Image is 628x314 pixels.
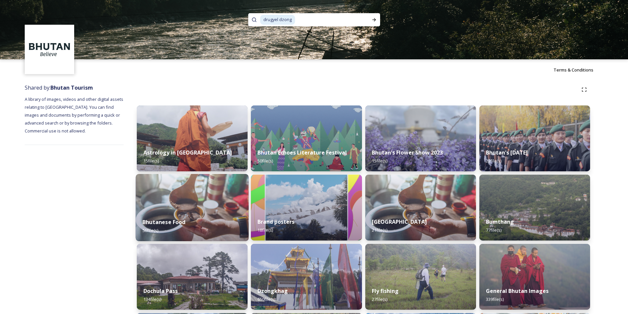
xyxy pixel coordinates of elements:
[486,158,501,164] span: 22 file(s)
[143,149,232,156] strong: Astrology in [GEOGRAPHIC_DATA]
[257,149,347,156] strong: Bhutan Echoes Literature Festival
[143,296,161,302] span: 134 file(s)
[251,175,362,241] img: Bhutan_Believe_800_1000_4.jpg
[143,158,159,164] span: 15 file(s)
[136,174,249,241] img: Bumdeling%2520090723%2520by%2520Amp%2520Sripimanwat-4.jpg
[257,296,275,302] span: 650 file(s)
[372,296,387,302] span: 27 file(s)
[486,149,528,156] strong: Bhutan's [DATE]
[365,105,476,171] img: Bhutan%2520Flower%2520Show2.jpg
[553,67,593,73] span: Terms & Conditions
[486,218,514,225] strong: Bumthang
[142,218,186,226] strong: Bhutanese Food
[26,26,74,73] img: BT_Logo_BB_Lockup_CMYK_High%2520Res.jpg
[486,287,549,295] strong: General Bhutan Images
[479,105,590,171] img: Bhutan%2520National%2520Day10.jpg
[25,84,93,91] span: Shared by:
[143,287,178,295] strong: Dochula Pass
[486,227,501,233] span: 77 file(s)
[137,105,248,171] img: _SCH1465.jpg
[372,227,387,233] span: 21 file(s)
[251,244,362,310] img: Festival%2520Header.jpg
[372,287,399,295] strong: Fly fishing
[257,227,273,233] span: 18 file(s)
[25,96,124,134] span: A library of images, videos and other digital assets relating to [GEOGRAPHIC_DATA]. You can find ...
[372,218,427,225] strong: [GEOGRAPHIC_DATA]
[479,175,590,241] img: Bumthang%2520180723%2520by%2520Amp%2520Sripimanwat-20.jpg
[365,175,476,241] img: Bumdeling%2520090723%2520by%2520Amp%2520Sripimanwat-4%25202.jpg
[137,244,248,310] img: 2022-10-01%252011.41.43.jpg
[372,158,387,164] span: 15 file(s)
[479,244,590,310] img: MarcusWestbergBhutanHiRes-23.jpg
[257,158,273,164] span: 50 file(s)
[486,296,504,302] span: 339 file(s)
[365,244,476,310] img: by%2520Ugyen%2520Wangchuk14.JPG
[257,287,288,295] strong: Dzongkhag
[251,105,362,171] img: Bhutan%2520Echoes7.jpg
[553,66,603,74] a: Terms & Conditions
[50,84,93,91] strong: Bhutan Tourism
[372,149,443,156] strong: Bhutan's Flower Show 2023
[257,218,294,225] strong: Brand posters
[260,15,295,24] span: drugyel dzong
[142,227,158,233] span: 56 file(s)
